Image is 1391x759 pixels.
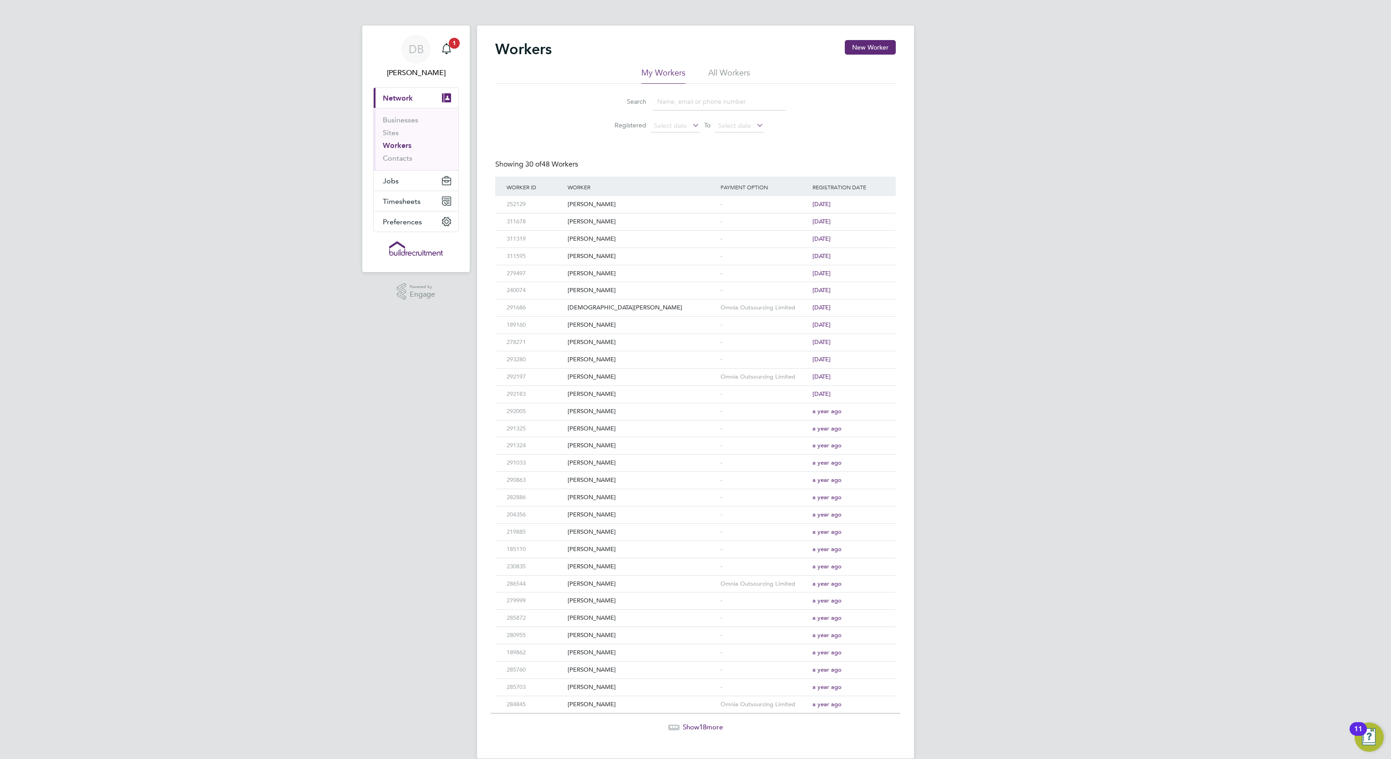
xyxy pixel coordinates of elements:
[718,334,810,351] div: -
[504,231,565,248] div: 311319
[565,541,718,558] div: [PERSON_NAME]
[504,282,887,289] a: 240074[PERSON_NAME]-[DATE]
[812,631,842,639] span: a year ago
[812,235,831,243] span: [DATE]
[565,248,718,265] div: [PERSON_NAME]
[812,200,831,208] span: [DATE]
[397,283,436,300] a: Powered byEngage
[718,472,810,489] div: -
[718,317,810,334] div: -
[565,472,718,489] div: [PERSON_NAME]
[683,723,723,731] span: Show more
[718,541,810,558] div: -
[812,321,831,329] span: [DATE]
[383,141,411,150] a: Workers
[812,425,842,432] span: a year ago
[565,334,718,351] div: [PERSON_NAME]
[504,437,887,445] a: 291324[PERSON_NAME]-a year ago
[718,489,810,506] div: -
[504,385,887,393] a: 292183[PERSON_NAME]-[DATE]
[718,627,810,644] div: -
[653,93,786,111] input: Name, email or phone number
[504,454,887,462] a: 291033[PERSON_NAME]-a year ago
[565,524,718,541] div: [PERSON_NAME]
[504,317,565,334] div: 189160
[525,160,578,169] span: 48 Workers
[504,541,565,558] div: 185110
[504,351,887,359] a: 293280[PERSON_NAME]-[DATE]
[718,248,810,265] div: -
[565,351,718,368] div: [PERSON_NAME]
[565,369,718,385] div: [PERSON_NAME]
[565,489,718,506] div: [PERSON_NAME]
[504,489,565,506] div: 282886
[812,666,842,673] span: a year ago
[565,299,718,316] div: [DEMOGRAPHIC_DATA][PERSON_NAME]
[504,316,887,324] a: 189160[PERSON_NAME]-[DATE]
[718,282,810,299] div: -
[812,528,842,536] span: a year ago
[504,334,565,351] div: 278271
[812,683,842,691] span: a year ago
[504,610,565,627] div: 285872
[504,644,887,652] a: 189862[PERSON_NAME]-a year ago
[565,317,718,334] div: [PERSON_NAME]
[362,25,470,272] nav: Main navigation
[504,299,565,316] div: 291686
[374,191,458,211] button: Timesheets
[504,248,565,265] div: 311595
[504,196,565,213] div: 252129
[504,213,887,221] a: 311678[PERSON_NAME]-[DATE]
[812,286,831,294] span: [DATE]
[504,265,565,282] div: 279497
[383,128,399,137] a: Sites
[565,592,718,609] div: [PERSON_NAME]
[810,177,887,197] div: Registration Date
[504,541,887,548] a: 185110[PERSON_NAME]-a year ago
[383,116,418,124] a: Businesses
[410,291,435,299] span: Engage
[718,351,810,368] div: -
[504,471,887,479] a: 290863[PERSON_NAME]-a year ago
[812,476,842,484] span: a year ago
[565,662,718,678] div: [PERSON_NAME]
[504,592,565,609] div: 279999
[565,610,718,627] div: [PERSON_NAME]
[812,614,842,622] span: a year ago
[504,455,565,471] div: 291033
[812,355,831,363] span: [DATE]
[383,197,421,206] span: Timesheets
[504,403,565,420] div: 292005
[565,265,718,282] div: [PERSON_NAME]
[389,241,443,256] img: buildrec-logo-retina.png
[504,523,887,531] a: 219885[PERSON_NAME]-a year ago
[504,196,887,203] a: 252129[PERSON_NAME]-[DATE]
[565,679,718,696] div: [PERSON_NAME]
[812,304,831,311] span: [DATE]
[504,213,565,230] div: 311678
[437,35,456,64] a: 1
[565,576,718,592] div: [PERSON_NAME]
[504,299,887,307] a: 291686[DEMOGRAPHIC_DATA][PERSON_NAME]Omnia Outsourcing Limited[DATE]
[495,40,552,58] h2: Workers
[565,506,718,523] div: [PERSON_NAME]
[718,610,810,627] div: -
[812,338,831,346] span: [DATE]
[718,196,810,213] div: -
[504,248,887,255] a: 311595[PERSON_NAME]-[DATE]
[718,386,810,403] div: -
[504,558,565,575] div: 230835
[504,230,887,238] a: 311319[PERSON_NAME]-[DATE]
[504,609,887,617] a: 285872[PERSON_NAME]-a year ago
[718,558,810,575] div: -
[504,369,565,385] div: 292197
[504,661,887,669] a: 285760[PERSON_NAME]-a year ago
[605,97,646,106] label: Search
[504,506,887,514] a: 204356[PERSON_NAME]-a year ago
[718,231,810,248] div: -
[718,437,810,454] div: -
[504,558,887,566] a: 230835[PERSON_NAME]-a year ago
[565,644,718,661] div: [PERSON_NAME]
[383,218,422,226] span: Preferences
[504,386,565,403] div: 292183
